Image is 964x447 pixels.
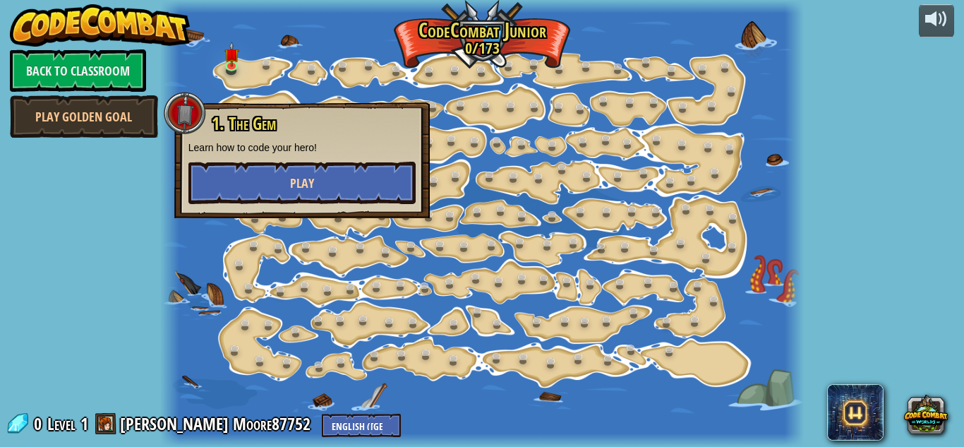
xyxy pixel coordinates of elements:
a: [PERSON_NAME] Moore87752 [120,412,315,435]
a: Back to Classroom [10,49,146,92]
span: 1 [80,412,88,435]
span: 1. The Gem [212,112,276,136]
button: Play [188,162,416,204]
button: Adjust volume [919,4,954,37]
img: CodeCombat - Learn how to code by playing a game [10,4,191,47]
span: Level [47,412,76,436]
p: Learn how to code your hero! [188,141,416,155]
img: level-banner-unstarted.png [224,42,239,67]
a: Play Golden Goal [10,95,158,138]
span: 0 [34,412,46,435]
span: Play [290,174,314,192]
